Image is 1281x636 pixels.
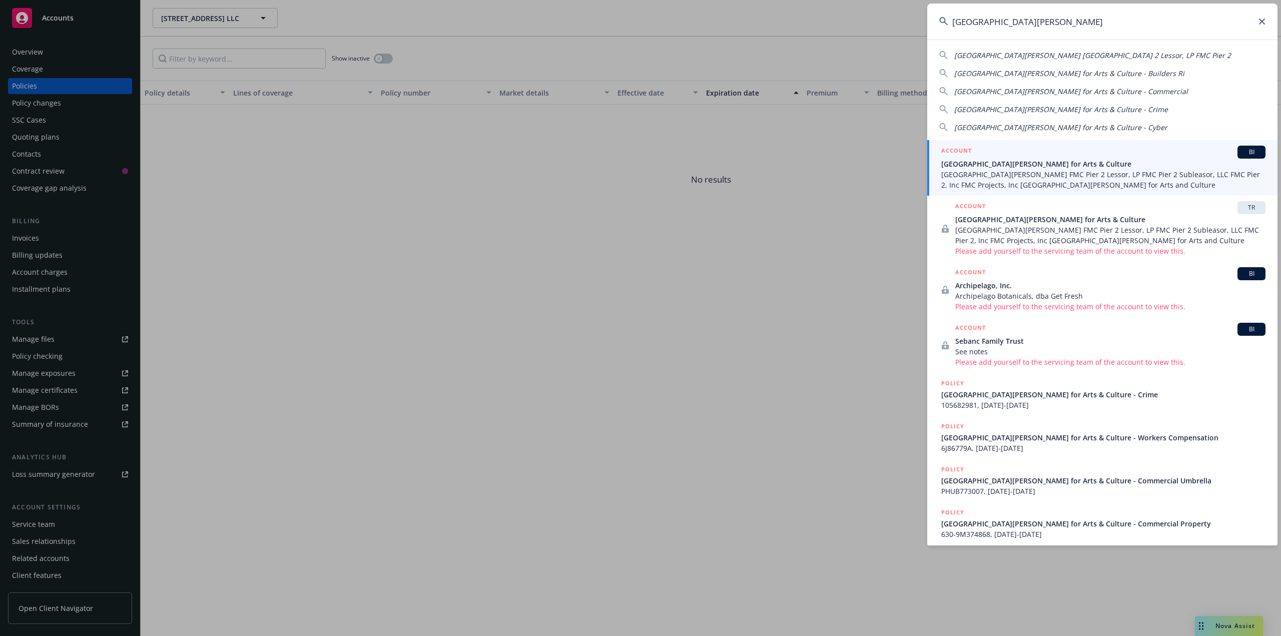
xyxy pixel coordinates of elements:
a: POLICY[GEOGRAPHIC_DATA][PERSON_NAME] for Arts & Culture - Commercial UmbrellaPHUB773007, [DATE]-[... [927,459,1277,502]
span: [GEOGRAPHIC_DATA][PERSON_NAME] for Arts & Culture [941,159,1265,169]
a: POLICY[GEOGRAPHIC_DATA][PERSON_NAME] for Arts & Culture - Commercial Property630-9M374868, [DATE]... [927,502,1277,545]
h5: ACCOUNT [955,201,986,213]
span: [GEOGRAPHIC_DATA][PERSON_NAME] FMC Pier 2 Lessor, LP FMC Pier 2 Subleasor, LLC FMC Pier 2, Inc FM... [941,169,1265,190]
a: POLICY[GEOGRAPHIC_DATA][PERSON_NAME] for Arts & Culture - Workers Compensation6J86779A, [DATE]-[D... [927,416,1277,459]
span: [GEOGRAPHIC_DATA][PERSON_NAME] for Arts & Culture - Workers Compensation [941,432,1265,443]
span: [GEOGRAPHIC_DATA][PERSON_NAME] for Arts & Culture - Crime [941,389,1265,400]
span: [GEOGRAPHIC_DATA][PERSON_NAME] [GEOGRAPHIC_DATA] 2 Lessor, LP FMC Pier 2 [954,51,1231,60]
span: [GEOGRAPHIC_DATA][PERSON_NAME] for Arts & Culture - Builders Ri [954,69,1184,78]
a: ACCOUNTBI[GEOGRAPHIC_DATA][PERSON_NAME] for Arts & Culture[GEOGRAPHIC_DATA][PERSON_NAME] FMC Pier... [927,140,1277,196]
span: 630-9M374868, [DATE]-[DATE] [941,529,1265,539]
span: Please add yourself to the servicing team of the account to view this. [955,301,1265,312]
span: See notes [955,346,1265,357]
h5: ACCOUNT [955,267,986,279]
h5: POLICY [941,378,964,388]
span: [GEOGRAPHIC_DATA][PERSON_NAME] for Arts & Culture [955,214,1265,225]
input: Search... [927,4,1277,40]
span: Archipelago Botanicals, dba Get Fresh [955,291,1265,301]
a: ACCOUNTBIArchipelago, Inc.Archipelago Botanicals, dba Get FreshPlease add yourself to the servici... [927,262,1277,317]
span: 105682981, [DATE]-[DATE] [941,400,1265,410]
span: BI [1241,148,1261,157]
span: [GEOGRAPHIC_DATA][PERSON_NAME] for Arts & Culture - Commercial Umbrella [941,475,1265,486]
span: Please add yourself to the servicing team of the account to view this. [955,246,1265,256]
span: [GEOGRAPHIC_DATA][PERSON_NAME] for Arts & Culture - Cyber [954,123,1167,132]
span: Archipelago, Inc. [955,280,1265,291]
span: [GEOGRAPHIC_DATA][PERSON_NAME] for Arts & Culture - Commercial Property [941,518,1265,529]
h5: POLICY [941,507,964,517]
span: Please add yourself to the servicing team of the account to view this. [955,357,1265,367]
span: BI [1241,269,1261,278]
span: TR [1241,203,1261,212]
span: 6J86779A, [DATE]-[DATE] [941,443,1265,453]
a: ACCOUNTBISebanc Family TrustSee notesPlease add yourself to the servicing team of the account to ... [927,317,1277,373]
span: [GEOGRAPHIC_DATA][PERSON_NAME] for Arts & Culture - Crime [954,105,1168,114]
span: PHUB773007, [DATE]-[DATE] [941,486,1265,496]
h5: POLICY [941,464,964,474]
h5: POLICY [941,421,964,431]
h5: ACCOUNT [941,146,972,158]
span: Sebanc Family Trust [955,336,1265,346]
span: BI [1241,325,1261,334]
span: [GEOGRAPHIC_DATA][PERSON_NAME] for Arts & Culture - Commercial [954,87,1188,96]
span: [GEOGRAPHIC_DATA][PERSON_NAME] FMC Pier 2 Lessor, LP FMC Pier 2 Subleasor, LLC FMC Pier 2, Inc FM... [955,225,1265,246]
a: ACCOUNTTR[GEOGRAPHIC_DATA][PERSON_NAME] for Arts & Culture[GEOGRAPHIC_DATA][PERSON_NAME] FMC Pier... [927,196,1277,262]
a: POLICY[GEOGRAPHIC_DATA][PERSON_NAME] for Arts & Culture - Crime105682981, [DATE]-[DATE] [927,373,1277,416]
h5: ACCOUNT [955,323,986,335]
